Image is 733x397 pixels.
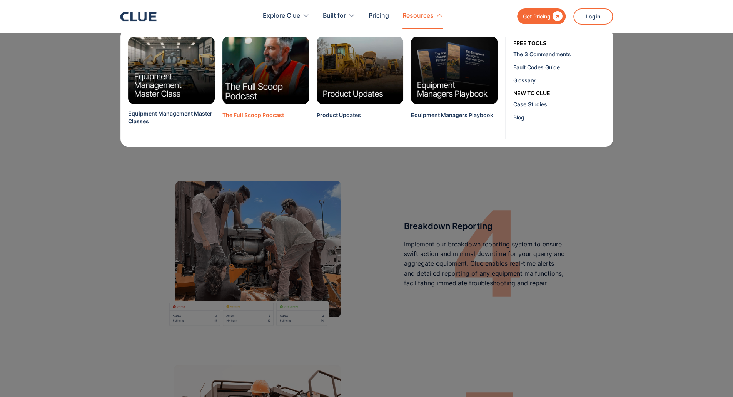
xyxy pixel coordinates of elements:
nav: Resources [120,29,613,147]
a: Fault Codes Guide [513,60,610,74]
img: Clue Product Updates [317,37,403,104]
a: Pricing [369,4,389,28]
img: workers inspecting machinery [167,181,341,327]
div: Product Updates [317,111,361,119]
a: The Full Scoop Podcast [222,111,284,129]
div: The 3 Commandments [513,50,607,58]
img: Clue Full Scoop Podcast [218,33,313,107]
a: Get Pricing [517,8,566,24]
p: Implement our breakdown reporting system to ensure swift action and minimal downtime for your qua... [404,240,566,288]
a: Glossary [513,74,610,87]
div: Resources [402,4,443,28]
a: Blog [513,111,610,124]
img: Equipment Managers Playbook [411,37,498,104]
div: Resources [402,4,434,28]
div:  [551,12,563,21]
div: The Full Scoop Podcast [222,111,284,119]
a: Case Studies [513,97,610,111]
div: Case Studies [513,100,607,108]
div: free tools [513,39,546,47]
div: Explore Clue [263,4,300,28]
a: Equipment Management Master Classes [128,110,215,135]
a: Product Updates [317,111,361,129]
div: Equipment Managers Playbook [411,111,493,119]
a: The 3 Commandments [513,47,610,60]
div: Equipment Management Master Classes [128,110,215,126]
img: Equipment Management MasterClasses [128,37,215,104]
div: Glossary [513,76,607,84]
div: Fault Codes Guide [513,63,607,71]
a: Login [573,8,613,25]
div: Explore Clue [263,4,309,28]
div: Built for [323,4,346,28]
h3: Breakdown Reporting [404,220,566,232]
div: Get Pricing [523,12,551,21]
div: New to clue [513,89,550,97]
div: Built for [323,4,355,28]
a: Equipment Managers Playbook [411,111,493,129]
div: Blog [513,113,607,121]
